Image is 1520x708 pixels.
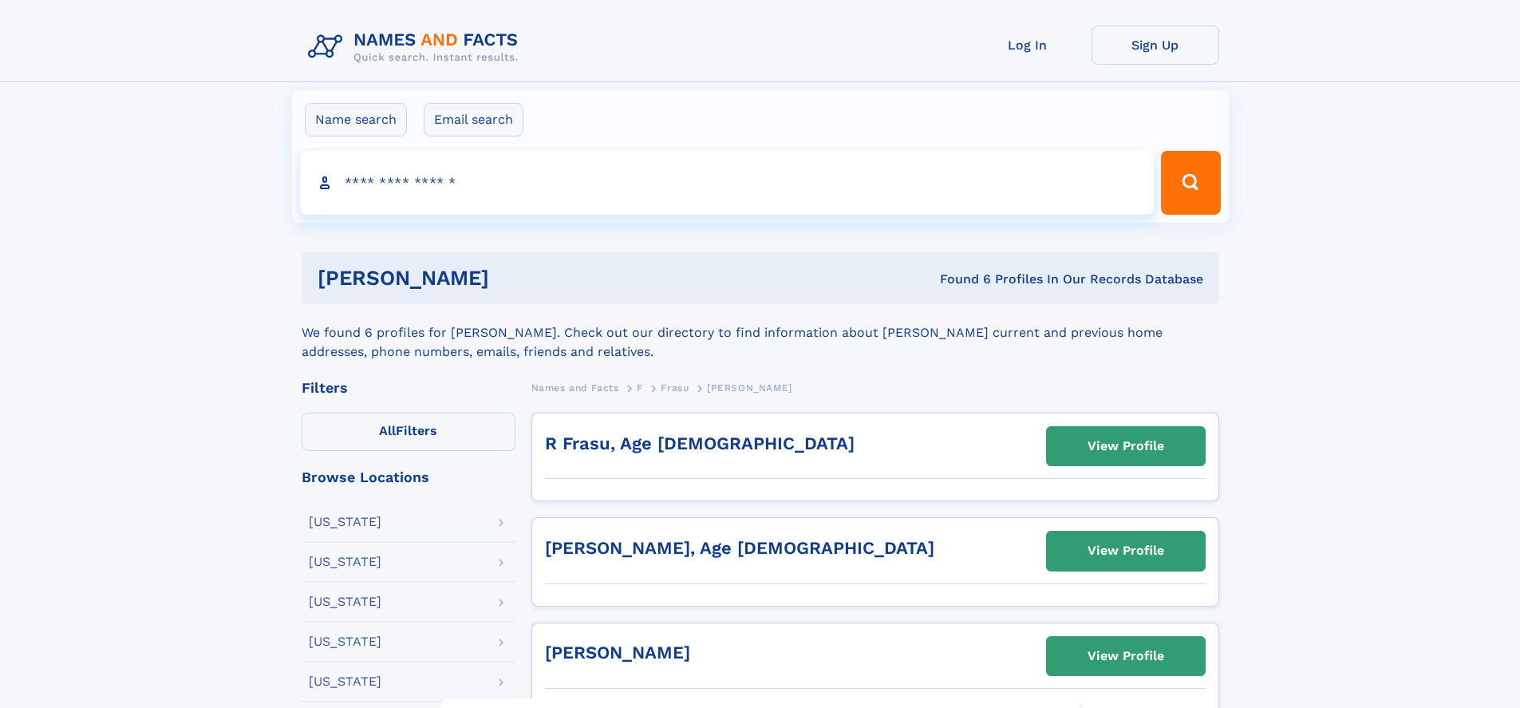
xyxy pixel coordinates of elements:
a: Sign Up [1092,26,1219,65]
a: View Profile [1047,637,1205,675]
div: View Profile [1088,428,1164,465]
span: Frasu [661,382,689,394]
div: View Profile [1088,638,1164,674]
div: Filters [302,381,515,395]
label: Email search [424,103,523,136]
div: Found 6 Profiles In Our Records Database [714,271,1203,288]
div: [US_STATE] [309,635,381,648]
button: Search Button [1161,151,1220,215]
div: [US_STATE] [309,516,381,528]
label: Name search [305,103,407,136]
a: View Profile [1047,532,1205,570]
a: Log In [964,26,1092,65]
input: search input [300,151,1155,215]
div: We found 6 profiles for [PERSON_NAME]. Check out our directory to find information about [PERSON_... [302,304,1219,362]
div: [US_STATE] [309,675,381,688]
div: Browse Locations [302,470,515,485]
span: [PERSON_NAME] [707,382,792,394]
label: Filters [302,413,515,451]
h1: [PERSON_NAME] [318,268,715,288]
span: F [637,382,643,394]
a: F [637,378,643,398]
div: [US_STATE] [309,556,381,568]
img: Logo Names and Facts [302,26,531,69]
a: [PERSON_NAME] [545,643,690,663]
div: View Profile [1088,532,1164,569]
a: [PERSON_NAME], Age [DEMOGRAPHIC_DATA] [545,538,934,558]
span: All [379,423,396,438]
a: Names and Facts [531,378,619,398]
a: Frasu [661,378,689,398]
a: R Frasu, Age [DEMOGRAPHIC_DATA] [545,433,855,453]
div: [US_STATE] [309,595,381,608]
a: View Profile [1047,427,1205,465]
